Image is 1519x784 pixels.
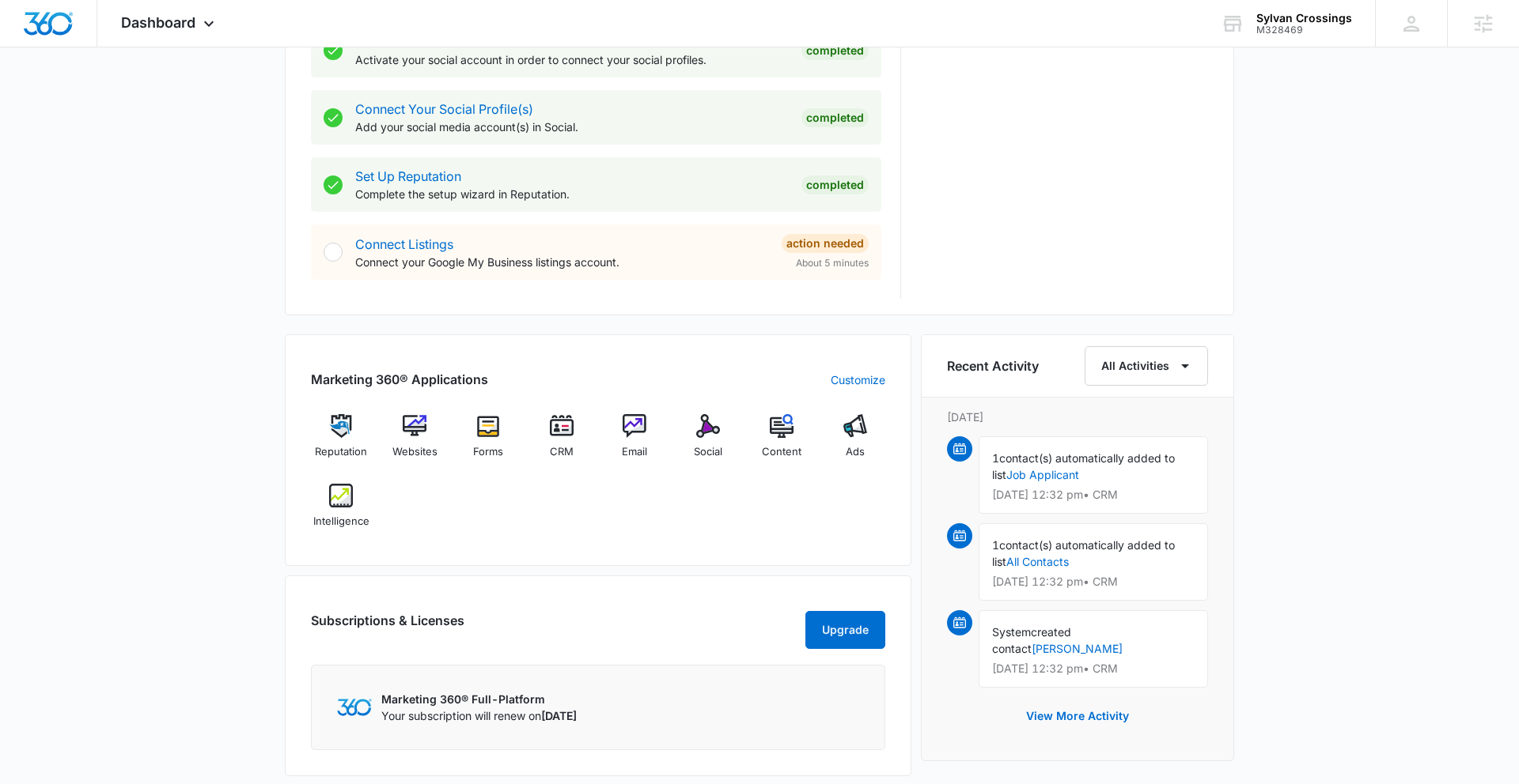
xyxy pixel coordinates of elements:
[762,444,801,460] span: Content
[1032,642,1123,655] a: [PERSON_NAME]
[1006,468,1079,481] a: Job Applicant
[947,356,1039,375] h6: Recent Activity
[1085,346,1208,386] button: All Activities
[355,101,533,117] a: Connect Your Social Profile(s)
[337,699,372,715] img: Marketing 360 Logo
[805,611,885,649] button: Upgrade
[622,444,647,460] span: Email
[1256,24,1352,36] div: account id
[355,168,461,184] a: Set Up Reputation
[992,538,999,552] span: 1
[458,414,519,471] a: Forms
[801,41,869,60] div: Completed
[824,414,885,471] a: Ads
[992,576,1195,587] p: [DATE] 12:32 pm • CRM
[311,484,372,541] a: Intelligence
[992,451,999,465] span: 1
[381,691,577,707] p: Marketing 360® Full-Platform
[531,414,592,471] a: CRM
[992,663,1195,674] p: [DATE] 12:32 pm • CRM
[1010,697,1145,735] button: View More Activity
[992,625,1071,655] span: created contact
[801,175,869,194] div: Completed
[313,514,369,530] span: Intelligence
[550,444,574,460] span: CRM
[311,414,372,471] a: Reputation
[796,256,869,270] span: About 5 minutes
[678,414,739,471] a: Social
[782,234,869,253] div: Action Needed
[355,51,789,68] p: Activate your social account in order to connect your social profiles.
[801,108,869,127] div: Completed
[384,414,445,471] a: Websites
[947,409,1208,425] p: [DATE]
[121,14,195,31] span: Dashboard
[992,489,1195,500] p: [DATE] 12:32 pm • CRM
[541,709,577,722] span: [DATE]
[381,707,577,724] p: Your subscription will renew on
[604,414,665,471] a: Email
[1006,555,1069,568] a: All Contacts
[992,538,1175,568] span: contact(s) automatically added to list
[992,451,1175,481] span: contact(s) automatically added to list
[355,254,769,270] p: Connect your Google My Business listings account.
[473,444,503,460] span: Forms
[992,625,1031,639] span: System
[752,414,813,471] a: Content
[1256,12,1352,24] div: account name
[392,444,438,460] span: Websites
[355,119,789,135] p: Add your social media account(s) in Social.
[355,186,789,202] p: Complete the setup wizard in Reputation.
[355,236,453,252] a: Connect Listings
[846,444,865,460] span: Ads
[311,370,488,389] h2: Marketing 360® Applications
[315,444,367,460] span: Reputation
[694,444,722,460] span: Social
[311,611,464,643] h2: Subscriptions & Licenses
[831,371,885,388] a: Customize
